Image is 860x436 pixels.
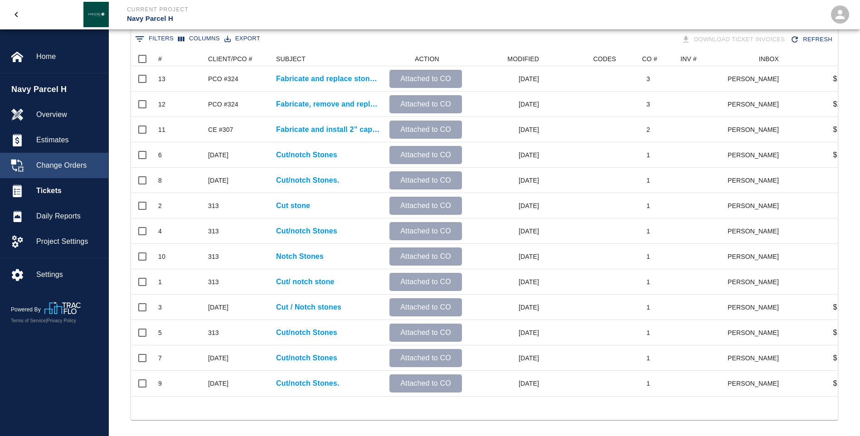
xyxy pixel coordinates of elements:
[276,99,380,110] a: Fabricate, remove and replace stones D1-4, D1-5, E1-3 and F1-12...
[208,303,228,312] div: CE 313
[815,392,860,436] iframe: Chat Widget
[728,168,783,193] div: [PERSON_NAME]
[646,303,650,312] div: 1
[36,160,101,171] span: Change Orders
[393,124,458,135] p: Attached to CO
[646,176,650,185] div: 1
[127,5,479,14] p: Current Project
[133,32,176,46] button: Show filters
[158,100,165,109] div: 12
[393,378,458,389] p: Attached to CO
[728,295,783,320] div: [PERSON_NAME]
[728,345,783,371] div: [PERSON_NAME]
[158,354,162,363] div: 7
[36,185,101,196] span: Tickets
[393,353,458,363] p: Attached to CO
[272,52,385,66] div: SUBJECT
[646,354,650,363] div: 1
[393,276,458,287] p: Attached to CO
[646,379,650,388] div: 1
[208,379,228,388] div: CE 313
[393,327,458,338] p: Attached to CO
[208,150,228,160] div: CE 313
[276,378,339,389] p: Cut/notch Stones.
[204,52,272,66] div: CLIENT/PCO #
[208,201,219,210] div: 313
[276,200,310,211] p: Cut stone
[276,124,380,135] a: Fabricate and install 2” caps atop of lobby wall as...
[646,277,650,286] div: 1
[208,100,238,109] div: PCO #324
[276,327,337,338] a: Cut/notch Stones
[208,176,228,185] div: CE 313
[127,14,479,24] p: Navy Parcel H
[466,66,544,92] div: [DATE]
[36,51,101,62] span: Home
[158,252,165,261] div: 10
[466,92,544,117] div: [DATE]
[393,302,458,313] p: Attached to CO
[466,52,544,66] div: MODIFIED
[36,269,101,280] span: Settings
[728,371,783,396] div: [PERSON_NAME]
[276,73,380,84] a: Fabricate and replace stones A1-3 and A1-4 at the north...
[646,100,650,109] div: 3
[276,251,324,262] a: Notch Stones
[466,371,544,396] div: [DATE]
[728,218,783,244] div: [PERSON_NAME]
[208,125,233,134] div: CE #307
[415,52,439,66] div: ACTION
[728,320,783,345] div: [PERSON_NAME]
[788,32,836,48] button: Refresh
[728,142,783,168] div: [PERSON_NAME]
[11,83,104,96] span: Navy Parcel H
[466,320,544,345] div: [DATE]
[46,318,47,323] span: |
[759,52,779,66] div: INBOX
[158,52,162,66] div: #
[393,150,458,160] p: Attached to CO
[676,52,728,66] div: INV #
[208,354,228,363] div: CE 313
[208,74,238,83] div: PCO #324
[621,52,676,66] div: CO #
[158,176,162,185] div: 8
[728,117,783,142] div: [PERSON_NAME]
[208,52,253,66] div: CLIENT/PCO #
[385,52,466,66] div: ACTION
[393,175,458,186] p: Attached to CO
[11,305,44,314] p: Powered By
[158,201,162,210] div: 2
[466,168,544,193] div: [DATE]
[276,226,337,237] a: Cut/notch Stones
[276,175,339,186] a: Cut/notch Stones.
[466,218,544,244] div: [DATE]
[276,353,337,363] p: Cut/notch Stones
[393,200,458,211] p: Attached to CO
[466,142,544,168] div: [DATE]
[680,52,697,66] div: INV #
[393,99,458,110] p: Attached to CO
[646,125,650,134] div: 2
[36,211,101,222] span: Daily Reports
[393,73,458,84] p: Attached to CO
[208,227,219,236] div: 313
[158,379,162,388] div: 9
[544,52,621,66] div: CODES
[593,52,616,66] div: CODES
[728,66,783,92] div: [PERSON_NAME]
[276,150,337,160] p: Cut/notch Stones
[466,193,544,218] div: [DATE]
[276,302,341,313] a: Cut / Notch stones
[176,32,222,46] button: Select columns
[5,4,27,25] button: open drawer
[728,193,783,218] div: [PERSON_NAME]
